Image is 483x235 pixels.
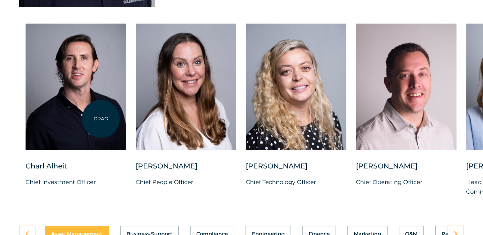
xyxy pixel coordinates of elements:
p: Chief Operating Officer [356,177,457,187]
div: [PERSON_NAME] [356,161,457,177]
div: [PERSON_NAME] [246,161,346,177]
p: Chief Technology Officer [246,177,346,187]
div: [PERSON_NAME] [136,161,236,177]
p: Chief Investment Officer [26,177,126,187]
div: Charl Alheit [26,161,126,177]
p: Chief People Officer [136,177,236,187]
